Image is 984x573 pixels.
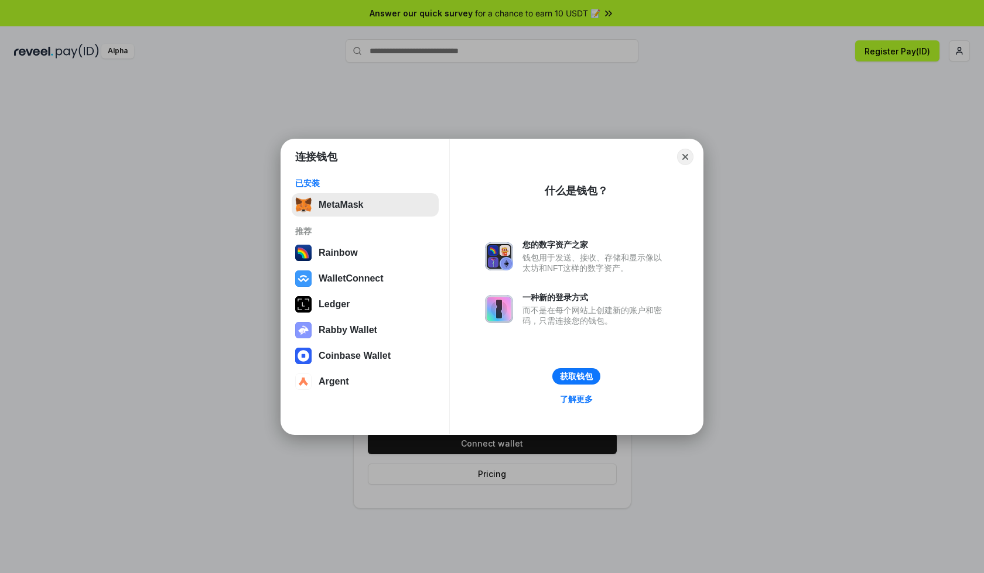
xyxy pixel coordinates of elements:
[295,178,435,188] div: 已安装
[319,299,350,310] div: Ledger
[319,325,377,335] div: Rabby Wallet
[295,197,312,213] img: svg+xml,%3Csvg%20fill%3D%22none%22%20height%3D%2233%22%20viewBox%3D%220%200%2035%2033%22%20width%...
[485,295,513,323] img: svg+xml,%3Csvg%20xmlns%3D%22http%3A%2F%2Fwww.w3.org%2F2000%2Fsvg%22%20fill%3D%22none%22%20viewBox...
[560,394,593,404] div: 了解更多
[292,241,439,265] button: Rainbow
[560,371,593,382] div: 获取钱包
[319,248,358,258] div: Rainbow
[545,184,608,198] div: 什么是钱包？
[292,370,439,393] button: Argent
[292,267,439,290] button: WalletConnect
[295,373,312,390] img: svg+xml,%3Csvg%20width%3D%2228%22%20height%3D%2228%22%20viewBox%3D%220%200%2028%2028%22%20fill%3D...
[295,348,312,364] img: svg+xml,%3Csvg%20width%3D%2228%22%20height%3D%2228%22%20viewBox%3D%220%200%2028%2028%22%20fill%3D...
[319,351,391,361] div: Coinbase Wallet
[295,150,337,164] h1: 连接钱包
[319,273,384,284] div: WalletConnect
[522,305,668,326] div: 而不是在每个网站上创建新的账户和密码，只需连接您的钱包。
[552,368,600,385] button: 获取钱包
[295,270,312,287] img: svg+xml,%3Csvg%20width%3D%2228%22%20height%3D%2228%22%20viewBox%3D%220%200%2028%2028%22%20fill%3D...
[292,293,439,316] button: Ledger
[553,392,600,407] a: 了解更多
[319,376,349,387] div: Argent
[319,200,363,210] div: MetaMask
[292,318,439,342] button: Rabby Wallet
[295,322,312,338] img: svg+xml,%3Csvg%20xmlns%3D%22http%3A%2F%2Fwww.w3.org%2F2000%2Fsvg%22%20fill%3D%22none%22%20viewBox...
[522,252,668,273] div: 钱包用于发送、接收、存储和显示像以太坊和NFT这样的数字资产。
[522,239,668,250] div: 您的数字资产之家
[522,292,668,303] div: 一种新的登录方式
[292,344,439,368] button: Coinbase Wallet
[295,245,312,261] img: svg+xml,%3Csvg%20width%3D%22120%22%20height%3D%22120%22%20viewBox%3D%220%200%20120%20120%22%20fil...
[295,226,435,236] div: 推荐
[485,242,513,270] img: svg+xml,%3Csvg%20xmlns%3D%22http%3A%2F%2Fwww.w3.org%2F2000%2Fsvg%22%20fill%3D%22none%22%20viewBox...
[677,149,693,165] button: Close
[292,193,439,217] button: MetaMask
[295,296,312,313] img: svg+xml,%3Csvg%20xmlns%3D%22http%3A%2F%2Fwww.w3.org%2F2000%2Fsvg%22%20width%3D%2228%22%20height%3...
